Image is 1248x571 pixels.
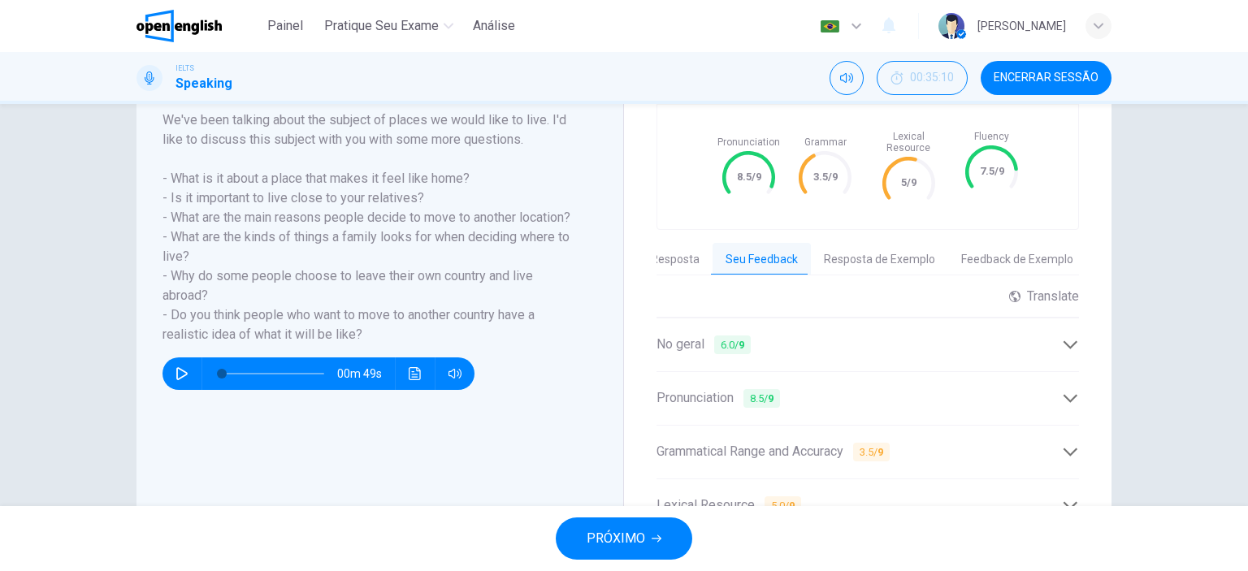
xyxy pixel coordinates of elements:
[979,165,1003,177] text: 7.5/9
[259,11,311,41] button: Painel
[901,176,916,188] text: 5/9
[175,74,232,93] h1: Speaking
[736,171,760,183] text: 8.5/9
[162,110,578,344] h6: We've been talking about the subject of places we would like to live. I'd like to discuss this su...
[556,517,692,560] button: PRÓXIMO
[717,136,780,148] span: Pronunciation
[656,486,1079,526] div: Lexical Resource 5.0/9
[337,357,395,390] span: 00m 49s
[877,61,968,95] button: 00:35:10
[830,61,864,95] div: Silenciar
[811,243,948,277] button: Resposta de Exemplo
[136,10,222,42] img: OpenEnglish logo
[615,243,713,277] button: Sua Resposta
[324,16,439,36] span: Pratique seu exame
[948,243,1086,277] button: Feedback de Exemplo
[656,442,890,462] span: Grammatical Range and Accuracy
[587,527,645,550] span: PRÓXIMO
[877,446,883,458] b: 9
[804,136,847,148] span: Grammar
[175,63,194,74] span: IELTS
[765,496,801,515] span: 5.0 /
[872,131,946,154] span: Lexical Resource
[402,357,428,390] button: Clique para ver a transcrição do áudio
[656,495,801,516] span: Lexical Resource
[768,392,773,404] b: 9
[994,71,1098,84] span: Encerrar Sessão
[977,16,1066,36] div: [PERSON_NAME]
[473,16,515,36] span: Análise
[318,11,460,41] button: Pratique seu exame
[466,11,522,41] button: Análise
[656,388,780,409] span: Pronunciation
[910,71,954,84] span: 00:35:10
[820,20,840,32] img: pt
[656,325,1079,365] div: No geral 6.0/9
[789,500,795,512] b: 9
[739,339,744,351] b: 9
[656,335,751,355] span: No geral
[714,335,751,354] span: 6.0 /
[1009,288,1079,304] div: Translate
[853,443,890,461] span: 3.5 /
[615,243,1038,277] div: basic tabs example
[267,16,303,36] span: Painel
[981,61,1111,95] button: Encerrar Sessão
[743,389,780,408] span: 8.5 /
[656,432,1079,472] div: Grammatical Range and Accuracy 3.5/9
[974,131,1009,142] span: Fluency
[136,10,259,42] a: OpenEnglish logo
[938,13,964,39] img: Profile picture
[813,171,838,183] text: 3.5/9
[713,243,811,277] button: Seu Feedback
[656,379,1079,418] div: Pronunciation 8.5/9
[877,61,968,95] div: Esconder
